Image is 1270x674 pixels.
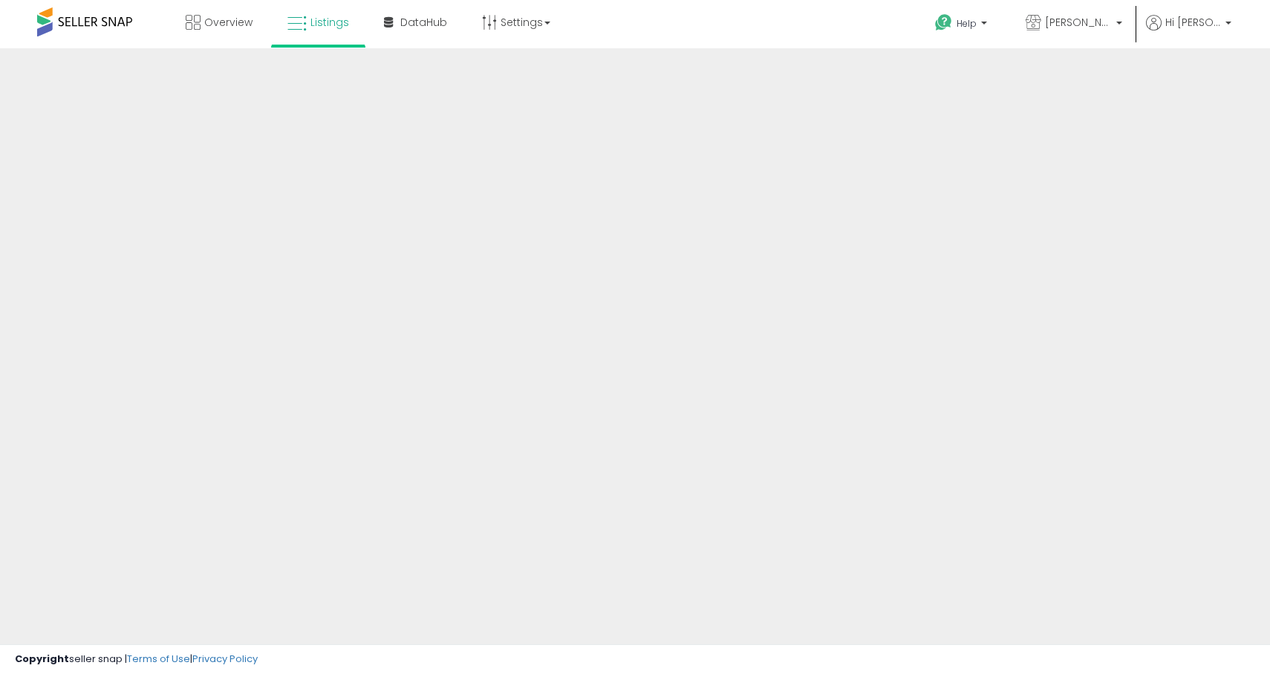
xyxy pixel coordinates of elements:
[957,17,977,30] span: Help
[15,652,258,667] div: seller snap | |
[127,652,190,666] a: Terms of Use
[192,652,258,666] a: Privacy Policy
[400,15,447,30] span: DataHub
[1165,15,1221,30] span: Hi [PERSON_NAME]
[1045,15,1112,30] span: [PERSON_NAME] & Co
[923,2,1002,48] a: Help
[15,652,69,666] strong: Copyright
[934,13,953,32] i: Get Help
[1146,15,1231,48] a: Hi [PERSON_NAME]
[204,15,253,30] span: Overview
[310,15,349,30] span: Listings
